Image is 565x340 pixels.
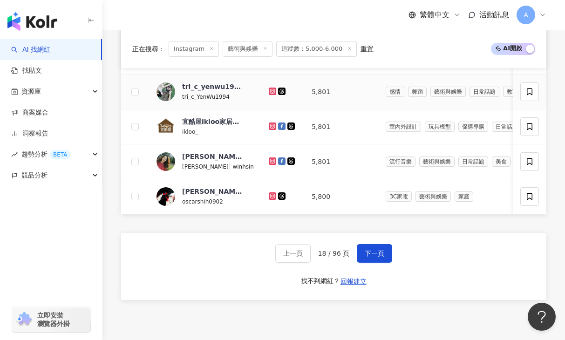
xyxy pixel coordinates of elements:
span: 促購導購 [458,122,488,132]
span: oscarshih0902 [182,198,223,205]
span: 藝術與娛樂 [430,87,466,97]
span: tri_c_YenWu1994 [182,94,230,100]
span: winhsin [232,163,254,170]
a: KOL Avatar宜酷屋ikloo家居收納ikloo_ [157,117,254,136]
div: [PERSON_NAME]? [182,187,243,196]
img: logo [7,12,57,31]
span: A [524,10,528,20]
button: 上一頁 [275,244,311,263]
span: 正在搜尋 ： [132,45,165,53]
img: KOL Avatar [157,187,175,206]
span: 競品分析 [21,165,48,186]
a: 商案媒合 [11,108,48,117]
a: chrome extension立即安裝 瀏覽器外掛 [12,307,90,332]
span: 追蹤數：5,000-6,000 [276,41,357,57]
span: 室內外設計 [386,122,421,132]
span: 日常話題 [492,122,522,132]
span: ikloo_ [182,129,198,135]
span: 趨勢分析 [21,144,71,165]
span: rise [11,151,18,158]
a: 洞察報告 [11,129,48,138]
td: 5,801 [304,75,378,109]
span: 上一頁 [283,250,303,257]
img: KOL Avatar [157,82,175,101]
button: 回報建立 [340,274,367,289]
span: 3C家電 [386,191,412,202]
div: 重置 [361,45,374,53]
div: BETA [49,150,71,159]
span: 美食 [492,156,511,167]
span: 下一頁 [365,250,384,257]
div: [PERSON_NAME] [182,152,243,161]
span: 藝術與娛樂 [415,191,451,202]
td: 5,801 [304,144,378,179]
div: 宜酷屋ikloo家居收納 [182,117,243,126]
span: 繁體中文 [420,10,449,20]
span: 藝術與娛樂 [223,41,272,57]
a: searchAI 找網紅 [11,45,50,54]
span: 回報建立 [340,278,367,285]
td: 5,800 [304,179,378,214]
img: KOL Avatar [157,152,175,171]
a: 找貼文 [11,66,42,75]
span: 藝術與娛樂 [419,156,455,167]
span: 日常話題 [458,156,488,167]
span: 流行音樂 [386,156,415,167]
a: KOL Avatar[PERSON_NAME]?oscarshih0902 [157,187,254,206]
span: 家庭 [455,191,473,202]
a: KOL Avatartri_c_yenwu1994tri_c_YenWu1994 [157,82,254,102]
span: 玩具模型 [425,122,455,132]
span: 教育與學習 [503,87,538,97]
span: 立即安裝 瀏覽器外掛 [37,311,70,328]
a: KOL Avatar[PERSON_NAME][PERSON_NAME]|winhsin [157,152,254,171]
td: 5,801 [304,109,378,144]
iframe: Help Scout Beacon - Open [528,303,556,331]
span: [PERSON_NAME] [182,163,229,170]
span: Instagram [169,41,219,57]
span: 舞蹈 [408,87,427,97]
img: chrome extension [15,312,33,327]
button: 下一頁 [357,244,392,263]
span: | [229,163,233,170]
span: 活動訊息 [479,10,509,19]
span: 資源庫 [21,81,41,102]
div: 找不到網紅？ [301,277,340,286]
span: 18 / 96 頁 [318,250,350,257]
img: KOL Avatar [157,117,175,136]
div: tri_c_yenwu1994 [182,82,243,91]
span: 感情 [386,87,404,97]
span: 日常話題 [470,87,499,97]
